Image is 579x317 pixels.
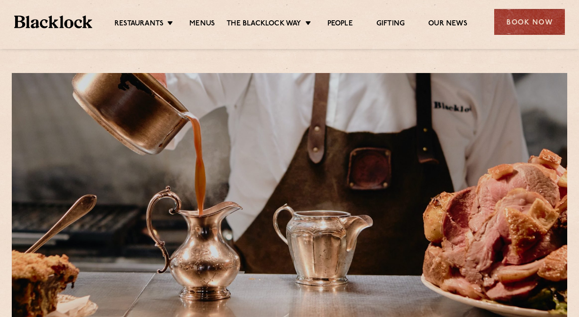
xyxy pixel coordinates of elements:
[114,19,163,30] a: Restaurants
[189,19,215,30] a: Menus
[227,19,301,30] a: The Blacklock Way
[494,9,565,35] div: Book Now
[327,19,353,30] a: People
[376,19,405,30] a: Gifting
[14,16,92,29] img: BL_Textured_Logo-footer-cropped.svg
[428,19,467,30] a: Our News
